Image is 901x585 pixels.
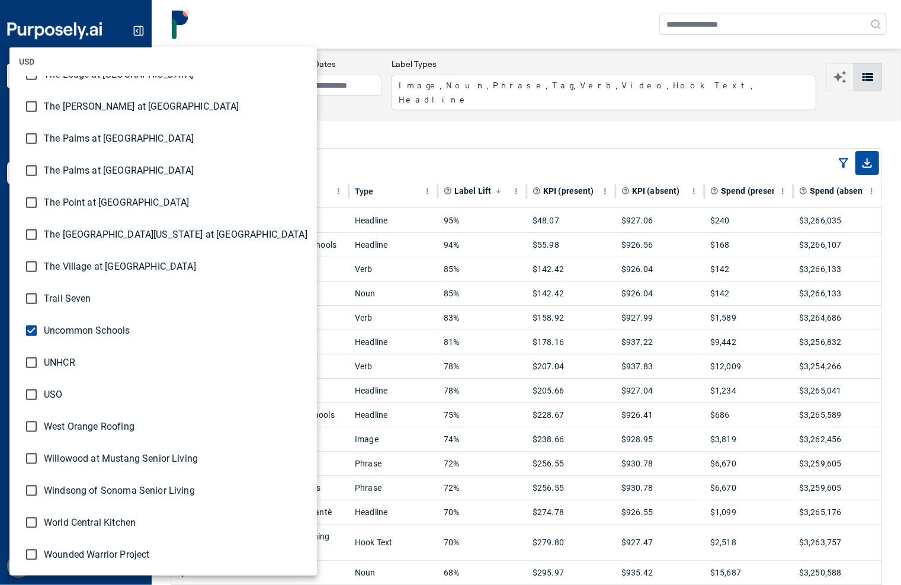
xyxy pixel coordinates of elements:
[44,420,307,434] span: West Orange Roofing
[44,228,307,242] span: The [GEOGRAPHIC_DATA][US_STATE] at [GEOGRAPHIC_DATA]
[44,452,307,466] span: Willowood at Mustang Senior Living
[44,132,307,146] span: The Palms at [GEOGRAPHIC_DATA]
[44,548,307,562] span: Wounded Warrior Project
[44,516,307,530] span: World Central Kitchen
[9,47,317,76] li: USD
[44,324,307,338] span: Uncommon Schools
[44,484,307,498] span: Windsong of Sonoma Senior Living
[44,196,307,210] span: The Point at [GEOGRAPHIC_DATA]
[44,292,307,306] span: Trail Seven
[44,388,307,402] span: USO
[44,260,307,274] span: The Village at [GEOGRAPHIC_DATA]
[44,164,307,178] span: The Palms at [GEOGRAPHIC_DATA]
[44,356,307,370] span: UNHCR
[44,100,307,114] span: The [PERSON_NAME] at [GEOGRAPHIC_DATA]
